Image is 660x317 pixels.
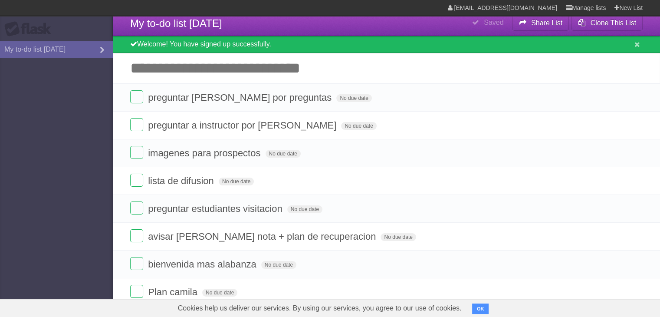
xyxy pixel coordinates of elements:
span: preguntar a instructor por [PERSON_NAME] [148,120,338,131]
span: avisar [PERSON_NAME] nota + plan de recuperacion [148,231,378,242]
span: No due date [202,289,237,297]
span: No due date [336,94,371,102]
b: Saved [484,19,503,26]
label: Done [130,118,143,131]
span: preguntar estudiantes visitacion [148,203,284,214]
span: My to-do list [DATE] [130,17,222,29]
b: Clone This List [590,19,636,26]
button: Share List [512,15,569,31]
span: No due date [261,261,296,269]
label: Done [130,90,143,103]
span: lista de difusion [148,175,216,186]
label: Done [130,174,143,187]
span: Cookies help us deliver our services. By using our services, you agree to our use of cookies. [169,300,470,317]
label: Done [130,146,143,159]
label: Done [130,229,143,242]
span: No due date [219,178,254,185]
button: OK [472,304,489,314]
label: Done [130,285,143,298]
button: Clone This List [571,15,643,31]
label: Done [130,257,143,270]
span: imagenes para prospectos [148,148,263,158]
span: Plan camila [148,287,200,297]
div: Welcome! You have signed up successfully. [113,36,660,53]
b: Share List [531,19,562,26]
label: Done [130,201,143,215]
span: preguntar [PERSON_NAME] por preguntas [148,92,334,103]
span: No due date [266,150,301,158]
div: Flask [4,21,56,37]
span: bienvenida mas alabanza [148,259,259,270]
span: No due date [381,233,416,241]
span: No due date [287,205,322,213]
span: No due date [341,122,376,130]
